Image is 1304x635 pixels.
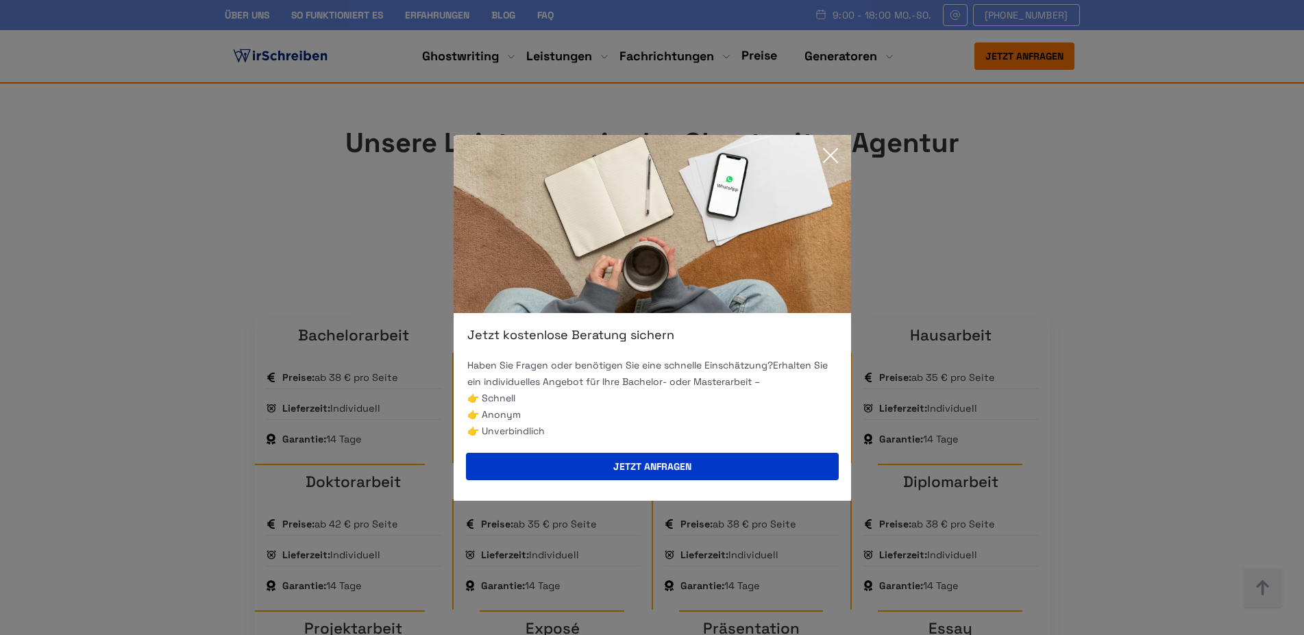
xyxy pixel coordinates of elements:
div: Jetzt kostenlose Beratung sichern [454,327,851,343]
li: 👉 Unverbindlich [467,423,837,439]
button: Jetzt anfragen [466,453,839,480]
li: 👉 Anonym [467,406,837,423]
p: Haben Sie Fragen oder benötigen Sie eine schnelle Einschätzung? Erhalten Sie ein individuelles An... [467,357,837,390]
li: 👉 Schnell [467,390,837,406]
img: exit [454,135,851,313]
